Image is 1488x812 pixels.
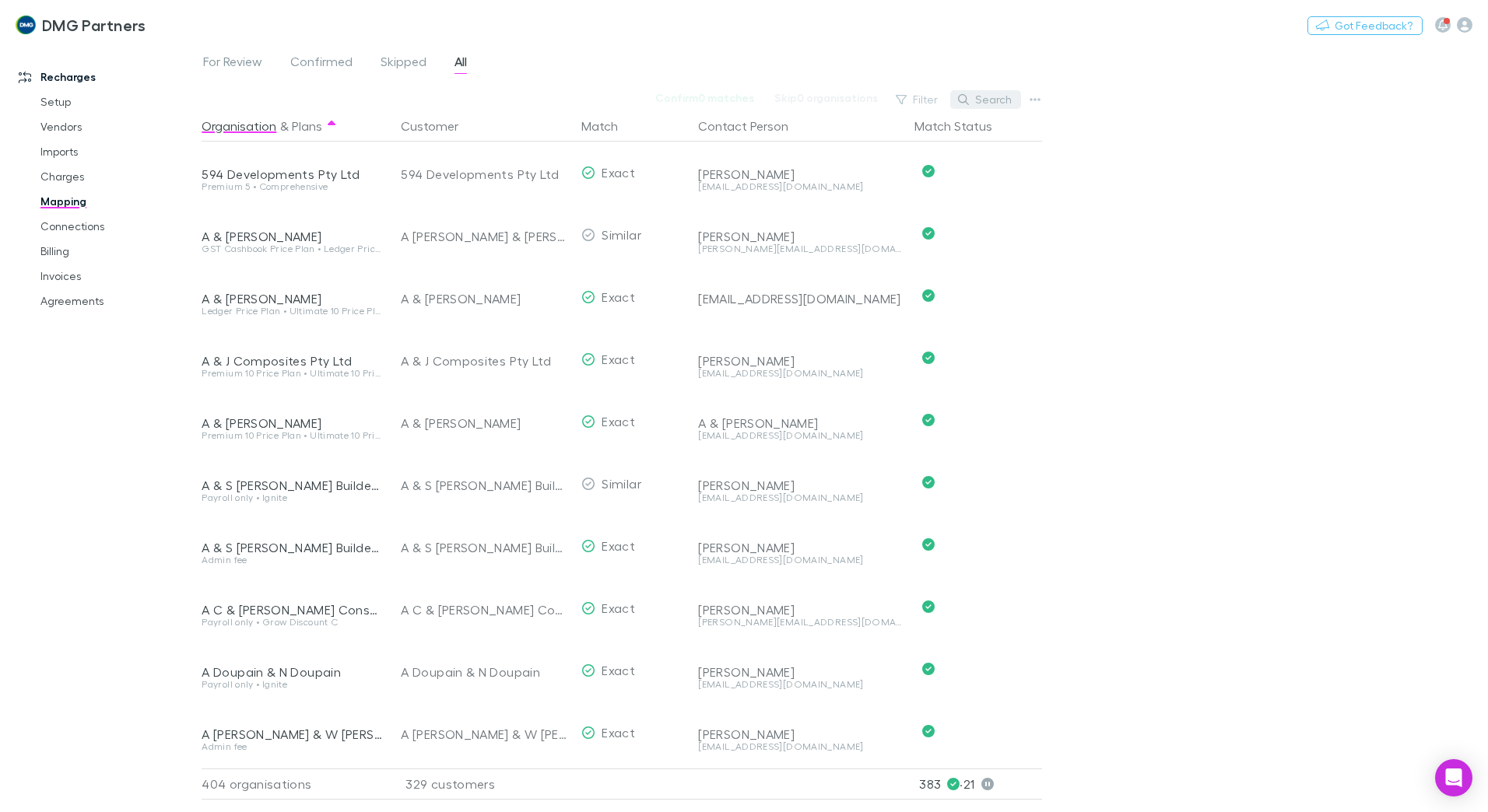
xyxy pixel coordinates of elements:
[698,229,902,244] div: [PERSON_NAME]
[602,600,635,615] span: Exact
[202,166,382,182] div: 594 Developments Pty Ltd
[922,352,935,364] svg: Confirmed
[202,110,276,142] button: Organisation
[290,54,353,74] span: Confirmed
[401,579,569,641] div: A C & [PERSON_NAME] Consultancy Pty Ltd
[645,89,764,107] button: Confirm0 matches
[922,289,935,302] svg: Confirmed
[25,189,210,214] a: Mapping
[698,664,902,680] div: [PERSON_NAME]
[16,16,36,34] img: DMG Partners's Logo
[888,90,947,109] button: Filter
[202,369,382,378] div: Premium 10 Price Plan • Ultimate 10 Price Plan • Grow
[698,478,902,493] div: [PERSON_NAME]
[202,182,382,191] div: Premium 5 • Comprehensive
[202,291,382,306] div: A & [PERSON_NAME]
[454,54,467,74] span: All
[602,165,635,180] span: Exact
[698,244,902,254] div: [PERSON_NAME][EMAIL_ADDRESS][DOMAIN_NAME]
[292,110,322,142] button: Plans
[401,703,569,765] div: A [PERSON_NAME] & W [PERSON_NAME]
[698,742,902,751] div: [EMAIL_ADDRESS][DOMAIN_NAME]
[698,182,902,191] div: [EMAIL_ADDRESS][DOMAIN_NAME]
[698,369,902,378] div: [EMAIL_ADDRESS][DOMAIN_NAME]
[602,663,635,677] span: Exact
[3,65,210,89] a: Recharges
[25,139,210,164] a: Imports
[401,454,569,516] div: A & S [PERSON_NAME] Builders Pty. Ltd.
[202,431,382,440] div: Premium 10 Price Plan • Ultimate 10 Price Plan • Comprehensive • Grow • Xero • Admin fee • Ignite
[919,769,1042,799] p: 383 · 21
[922,600,935,613] svg: Confirmed
[202,306,382,316] div: Ledger Price Plan • Ultimate 10 Price Plan
[698,680,902,689] div: [EMAIL_ADDRESS][DOMAIN_NAME]
[602,538,635,553] span: Exact
[25,114,210,139] a: Vendors
[922,725,935,737] svg: Confirmed
[25,289,210,313] a: Agreements
[401,516,569,579] div: A & S [PERSON_NAME] Builders Pty. Ltd.
[1435,759,1472,796] div: Open Intercom Messenger
[202,244,382,254] div: GST Cashbook Price Plan • Ledger Price Plan
[25,214,210,239] a: Connections
[602,725,635,740] span: Exact
[698,415,902,431] div: A & [PERSON_NAME]
[401,392,569,454] div: A & [PERSON_NAME]
[581,110,637,142] button: Match
[6,6,155,44] a: DMG Partners
[202,493,382,502] div: Payroll only • Ignite
[698,540,902,555] div: [PERSON_NAME]
[202,664,382,680] div: A Doupain & N Doupain
[602,227,641,242] span: Similar
[914,110,1011,142] button: Match Status
[401,330,569,392] div: A & J Composites Pty Ltd
[698,555,902,565] div: [EMAIL_ADDRESS][DOMAIN_NAME]
[922,165,935,177] svg: Confirmed
[698,110,807,142] button: Contact Person
[202,229,382,244] div: A & [PERSON_NAME]
[698,431,902,440] div: [EMAIL_ADDRESS][DOMAIN_NAME]
[202,555,382,565] div: Admin fee
[401,143,569,205] div: 594 Developments Pty Ltd
[698,353,902,369] div: [PERSON_NAME]
[922,538,935,551] svg: Confirmed
[25,164,210,189] a: Charges
[42,16,146,34] h3: DMG Partners
[202,680,382,689] div: Payroll only • Ignite
[698,726,902,742] div: [PERSON_NAME]
[602,476,641,491] span: Similar
[401,110,477,142] button: Customer
[401,268,569,330] div: A & [PERSON_NAME]
[698,166,902,182] div: [PERSON_NAME]
[922,414,935,426] svg: Confirmed
[202,742,382,751] div: Admin fee
[202,415,382,431] div: A & [PERSON_NAME]
[922,663,935,675] svg: Confirmed
[602,414,635,429] span: Exact
[25,264,210,289] a: Invoices
[764,89,888,107] button: Skip0 organisations
[202,353,382,369] div: A & J Composites Pty Ltd
[202,602,382,618] div: A C & [PERSON_NAME] Consultancy Pty Ltd
[203,54,262,74] span: For Review
[202,478,382,493] div: A & S [PERSON_NAME] Builders Pty Ltd
[202,110,382,142] div: &
[25,239,210,264] a: Billing
[388,768,575,800] div: 329 customers
[25,89,210,114] a: Setup
[381,54,426,74] span: Skipped
[698,618,902,627] div: [PERSON_NAME][EMAIL_ADDRESS][DOMAIN_NAME]
[202,618,382,627] div: Payroll only • Grow Discount C
[950,90,1021,109] button: Search
[202,726,382,742] div: A [PERSON_NAME] & W [PERSON_NAME]
[922,476,935,488] svg: Confirmed
[1307,16,1423,35] button: Got Feedback?
[922,227,935,240] svg: Confirmed
[401,641,569,703] div: A Doupain & N Doupain
[202,540,382,555] div: A & S [PERSON_NAME] Builders Pty. Ltd.
[602,289,635,304] span: Exact
[698,291,902,306] div: [EMAIL_ADDRESS][DOMAIN_NAME]
[698,602,902,618] div: [PERSON_NAME]
[698,493,902,502] div: [EMAIL_ADDRESS][DOMAIN_NAME]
